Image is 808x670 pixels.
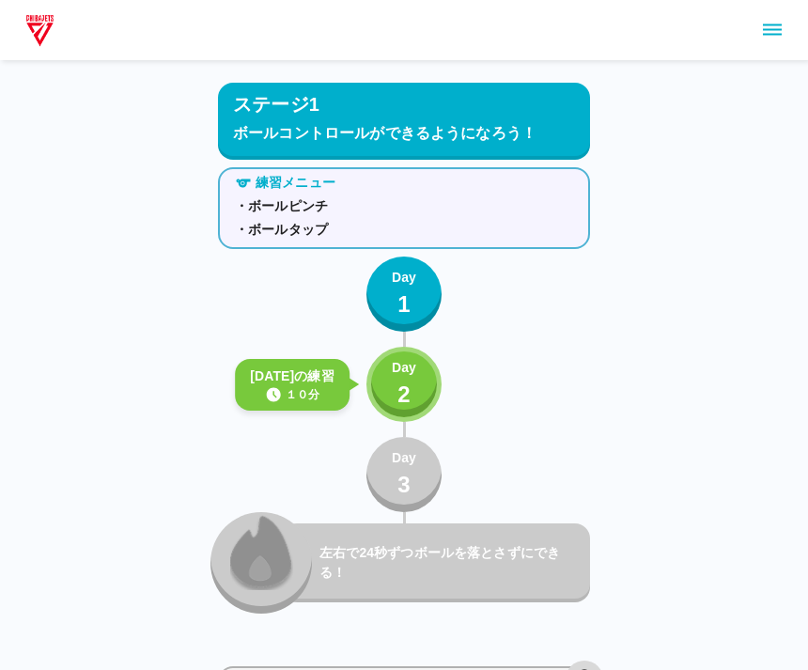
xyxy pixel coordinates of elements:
p: 練習メニュー [256,173,335,193]
p: Day [392,448,416,468]
p: Day [392,268,416,288]
button: sidemenu [756,14,788,46]
p: ・ボールピンチ [235,196,573,216]
p: Day [392,358,416,378]
p: 1 [397,288,411,321]
img: dummy [23,11,57,49]
button: Day1 [366,257,442,332]
p: ・ボールタップ [235,220,573,240]
img: locked_fire_icon [230,513,293,590]
p: 2 [397,378,411,412]
p: １０分 [286,386,319,403]
button: Day2 [366,347,442,422]
button: Day3 [366,437,442,512]
p: 3 [397,468,411,502]
p: 左右で24秒ずつボールを落とさずにできる！ [319,543,583,583]
button: locked_fire_icon [210,512,312,614]
p: ボールコントロールができるようになろう！ [233,122,575,145]
p: ステージ1 [233,90,319,118]
p: [DATE]の練習 [250,366,334,386]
